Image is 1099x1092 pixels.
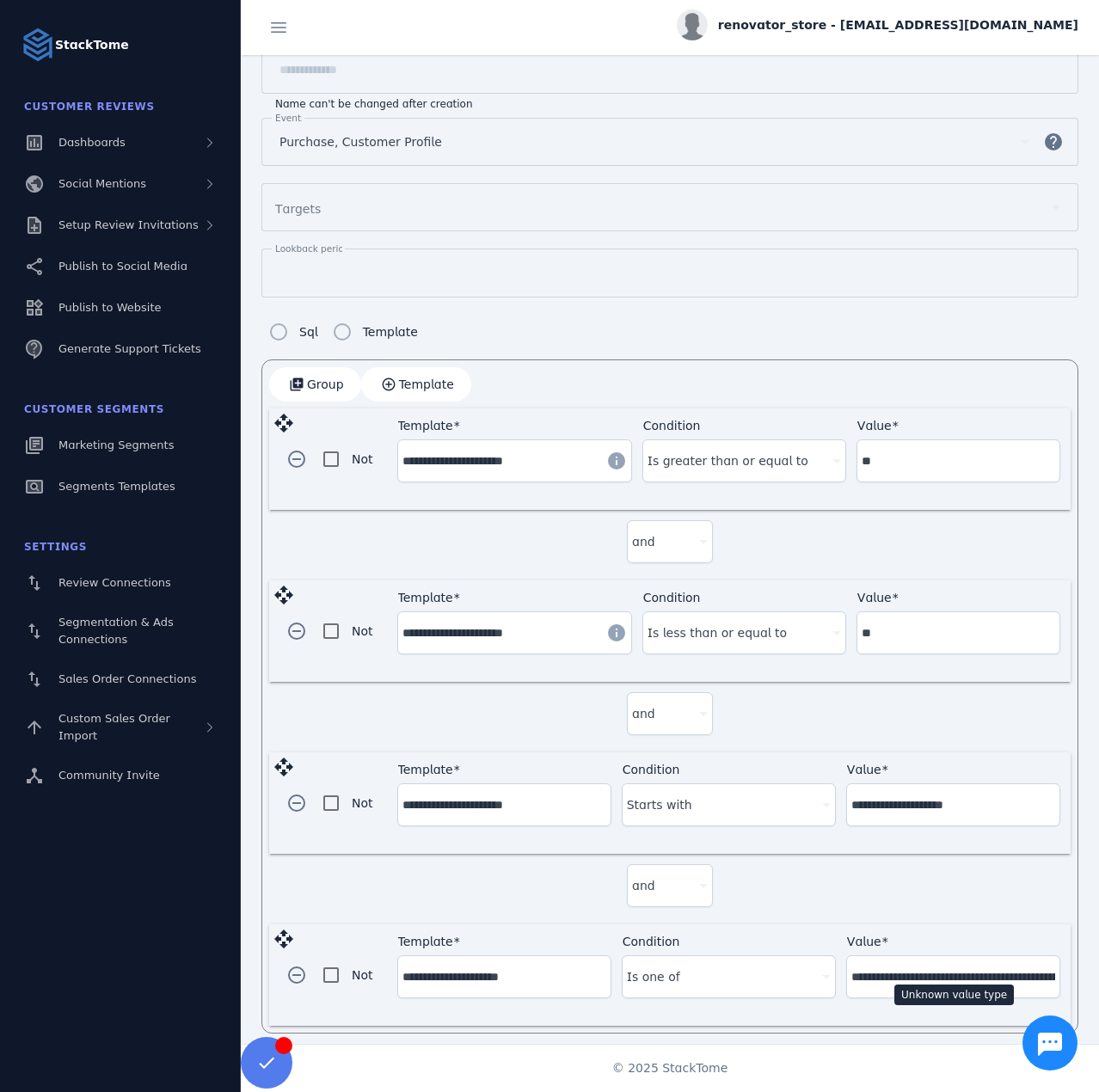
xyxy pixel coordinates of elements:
[643,419,701,433] mat-label: Condition
[632,531,655,552] span: and
[677,9,708,40] img: profile.jpg
[21,28,55,62] img: Logo image
[296,322,318,342] label: Sql
[857,419,892,433] mat-label: Value
[58,576,171,589] span: Review Connections
[718,16,1078,34] span: renovator_store - [EMAIL_ADDRESS][DOMAIN_NAME]
[677,9,1078,40] button: renovator_store - [EMAIL_ADDRESS][DOMAIN_NAME]
[58,712,170,742] span: Custom Sales Order Import
[10,289,230,327] a: Publish to Website
[10,564,230,602] a: Review Connections
[857,591,892,604] mat-label: Value
[307,378,344,390] span: Group
[606,623,627,643] mat-icon: info
[359,322,418,342] label: Template
[606,451,627,471] mat-icon: info
[894,985,1014,1005] div: Unknown value type
[10,248,230,285] a: Publish to Social Media
[58,218,199,231] span: Setup Review Invitations
[58,260,187,273] span: Publish to Social Media
[275,243,350,254] mat-label: Lookback period
[643,591,701,604] mat-label: Condition
[10,660,230,698] a: Sales Order Connections
[348,621,373,641] label: Not
[55,36,129,54] strong: StackTome
[402,966,606,987] input: Template
[58,439,174,451] span: Marketing Segments
[627,794,692,815] span: Starts with
[58,342,201,355] span: Generate Support Tickets
[58,136,126,149] span: Dashboards
[275,113,306,123] mat-label: Events
[261,45,1078,111] mat-form-field: Segment name
[58,301,161,314] span: Publish to Website
[648,451,808,471] span: Is greater than or equal to
[398,763,453,776] mat-label: Template
[261,183,1078,248] mat-form-field: Segment targets
[632,875,655,896] span: and
[623,763,680,776] mat-label: Condition
[627,966,680,987] span: Is one of
[261,315,418,349] mat-radio-group: Segment config type
[632,703,655,724] span: and
[1033,132,1074,152] mat-icon: help
[58,672,196,685] span: Sales Order Connections
[24,403,164,415] span: Customer Segments
[402,794,606,815] input: Template
[58,616,174,646] span: Segmentation & Ads Connections
[361,367,471,402] button: Template
[847,763,881,776] mat-label: Value
[24,541,87,553] span: Settings
[58,177,146,190] span: Social Mentions
[24,101,155,113] span: Customer Reviews
[612,1059,728,1077] span: © 2025 StackTome
[348,793,373,813] label: Not
[279,132,442,152] span: Purchase, Customer Profile
[10,426,230,464] a: Marketing Segments
[348,965,373,985] label: Not
[623,935,680,948] mat-label: Condition
[348,449,373,469] label: Not
[398,419,453,433] mat-label: Template
[275,202,321,216] mat-label: Targets
[398,591,453,604] mat-label: Template
[269,367,361,402] button: Group
[10,757,230,794] a: Community Invite
[399,378,454,390] span: Template
[10,605,230,657] a: Segmentation & Ads Connections
[275,94,473,111] mat-hint: Name can't be changed after creation
[10,468,230,506] a: Segments Templates
[261,118,1078,183] mat-form-field: Segment events
[847,935,881,948] mat-label: Value
[58,480,175,493] span: Segments Templates
[648,623,788,643] span: Is less than or equal to
[402,623,596,643] input: Template
[402,451,596,471] input: Template
[398,935,453,948] mat-label: Template
[58,769,160,782] span: Community Invite
[10,330,230,368] a: Generate Support Tickets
